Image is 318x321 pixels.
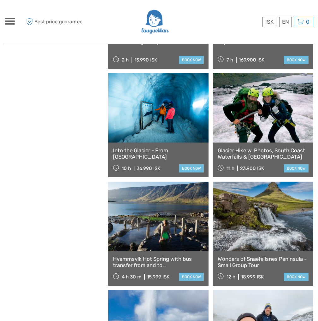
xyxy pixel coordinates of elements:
[137,166,160,171] div: 36.990 ISK
[227,57,233,63] span: 7 h
[240,166,264,171] div: 23.900 ISK
[265,19,274,25] span: ISK
[279,17,292,27] div: EN
[122,274,141,280] span: 4 h 30 m
[227,274,235,280] span: 12 h
[284,273,309,281] a: book now
[122,57,129,63] span: 2 h
[147,274,169,280] div: 15.999 ISK
[284,56,309,64] a: book now
[179,273,204,281] a: book now
[73,10,80,17] button: Open LiveChat chat widget
[239,57,264,63] div: 169.900 ISK
[122,166,131,171] span: 10 h
[141,6,168,38] img: 2954-36deae89-f5b4-4889-ab42-60a468582106_logo_big.png
[305,19,310,25] span: 0
[134,57,157,63] div: 13.990 ISK
[179,56,204,64] a: book now
[218,147,309,160] a: Glacier Hike w. Photos, South Coast Waterfalls & [GEOGRAPHIC_DATA]
[179,164,204,172] a: book now
[284,164,309,172] a: book now
[25,17,83,27] span: Best price guarantee
[218,256,309,269] a: Wonders of Snaefellsnes Peninsula - Small Group Tour
[113,147,204,160] a: Into the Glacier - From [GEOGRAPHIC_DATA]
[113,256,204,269] a: Hvammsvík Hot Spring with bus transfer from and to [GEOGRAPHIC_DATA]
[227,166,234,171] span: 11 h
[9,11,71,16] p: We're away right now. Please check back later!
[241,274,264,280] div: 18.999 ISK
